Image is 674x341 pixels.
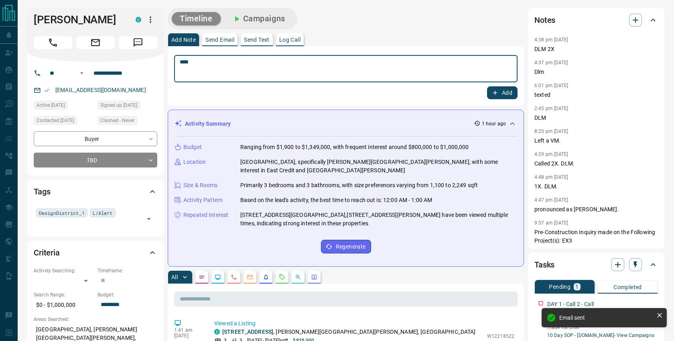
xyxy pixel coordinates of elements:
[534,151,568,157] p: 4:29 pm [DATE]
[39,209,85,217] span: DesignDistrict_1
[34,153,157,167] div: TBD
[311,274,317,280] svg: Agent Actions
[183,211,228,219] p: Repeated Interest
[534,228,658,245] p: Pre-Construction Inquiry made on the Following Project(s): EX3
[534,10,658,30] div: Notes
[34,36,72,49] span: Call
[76,36,115,49] span: Email
[215,274,221,280] svg: Lead Browsing Activity
[613,284,642,290] p: Completed
[37,116,74,125] span: Contacted [DATE]
[37,101,65,109] span: Active [DATE]
[244,37,270,43] p: Send Text
[263,274,269,280] svg: Listing Alerts
[77,68,87,78] button: Open
[171,274,178,280] p: All
[171,37,196,43] p: Add Note
[534,258,554,271] h2: Tasks
[34,291,93,298] p: Search Range:
[240,211,517,228] p: [STREET_ADDRESS][GEOGRAPHIC_DATA],[STREET_ADDRESS][PERSON_NAME] have been viewed multiple times, ...
[487,333,514,340] p: W12218522
[534,14,555,27] h2: Notes
[534,205,658,214] p: pronounced as [PERSON_NAME].
[279,37,300,43] p: Log Call
[547,300,594,308] p: DAY 1 - Call 2 - Call
[100,116,134,125] span: Claimed - Never
[487,86,518,99] button: Add
[34,116,93,127] div: Tue Jun 24 2025
[534,83,568,88] p: 6:01 pm [DATE]
[534,37,568,43] p: 4:38 pm [DATE]
[534,220,568,226] p: 9:37 am [DATE]
[34,243,157,262] div: Criteria
[34,13,124,26] h1: [PERSON_NAME]
[34,185,50,198] h2: Tags
[549,284,570,290] p: Pending
[240,158,517,175] p: [GEOGRAPHIC_DATA], specifically [PERSON_NAME][GEOGRAPHIC_DATA][PERSON_NAME], with some interest i...
[174,333,202,339] p: [DATE]
[295,274,301,280] svg: Opportunities
[231,274,237,280] svg: Calls
[214,319,514,328] p: Viewed a Listing
[534,68,658,76] p: Dlm
[247,274,253,280] svg: Emails
[199,274,205,280] svg: Notes
[34,267,93,274] p: Actively Searching:
[534,114,658,122] p: DLM
[547,333,654,338] a: 10 Day SOP - [DOMAIN_NAME]- View Campaigns
[34,182,157,201] div: Tags
[205,37,234,43] p: Send Email
[321,240,371,253] button: Regenerate
[534,197,568,203] p: 4:47 pm [DATE]
[534,255,658,274] div: Tasks
[172,12,221,25] button: Timeline
[575,284,579,290] p: 1
[34,101,93,112] div: Mon Aug 11 2025
[185,120,231,128] p: Activity Summary
[174,327,202,333] p: 1:41 am
[534,45,658,53] p: DLM 2X
[143,213,154,225] button: Open
[240,181,478,190] p: Primarily 3 bedrooms and 3 bathrooms, with size preferences varying from 1,100 to 2,249 sqft
[136,17,141,22] div: condos.ca
[55,87,146,93] a: [EMAIL_ADDRESS][DOMAIN_NAME]
[534,137,658,145] p: Left a VM.
[183,196,223,204] p: Activity Pattern
[175,116,517,131] div: Activity Summary1 hour ago
[224,12,293,25] button: Campaigns
[34,298,93,312] p: $0 - $1,000,000
[534,159,658,168] p: Called 2X. DLM.
[93,209,113,217] span: L/Alert
[34,131,157,146] div: Buyer
[222,328,476,336] p: , [PERSON_NAME][GEOGRAPHIC_DATA][PERSON_NAME], [GEOGRAPHIC_DATA]
[183,143,202,151] p: Budget
[119,36,157,49] span: Message
[34,316,157,323] p: Areas Searched:
[97,267,157,274] p: Timeframe:
[214,329,220,335] div: condos.ca
[534,182,658,191] p: 1X. DLM.
[534,91,658,99] p: texted
[44,88,50,93] svg: Email Verified
[240,196,432,204] p: Based on the lead's activity, the best time to reach out is: 12:00 AM - 1:00 AM
[534,106,568,111] p: 2:45 pm [DATE]
[97,291,157,298] p: Budget:
[34,246,60,259] h2: Criteria
[534,60,568,65] p: 4:37 pm [DATE]
[279,274,285,280] svg: Requests
[534,174,568,180] p: 4:48 pm [DATE]
[559,314,653,321] div: Email sent
[183,158,206,166] p: Location
[222,329,273,335] a: [STREET_ADDRESS]
[534,129,568,134] p: 8:25 pm [DATE]
[183,181,218,190] p: Size & Rooms
[482,120,506,127] p: 1 hour ago
[100,101,137,109] span: Signed up [DATE]
[240,143,469,151] p: Ranging from $1,900 to $1,349,000, with frequent interest around $800,000 to $1,000,000
[97,101,157,112] div: Thu Feb 02 2017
